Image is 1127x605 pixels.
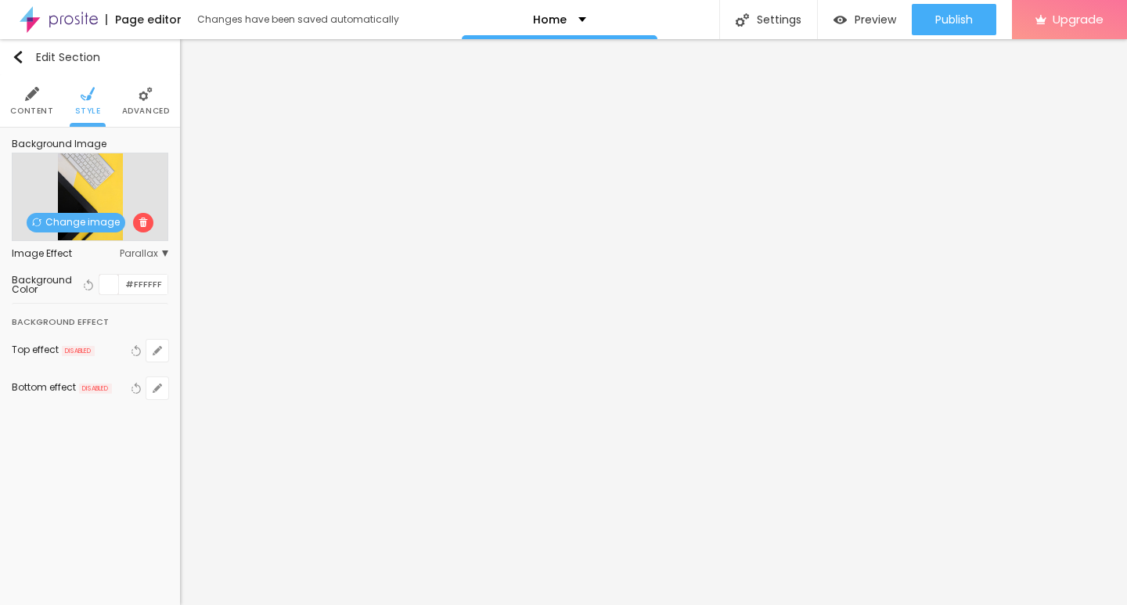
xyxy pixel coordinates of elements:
[12,313,109,330] div: Background effect
[10,107,53,115] span: Content
[62,346,95,357] span: DISABLED
[139,218,148,227] img: Icone
[25,87,39,101] img: Icone
[12,383,76,392] div: Bottom effect
[12,249,120,258] div: Image Effect
[122,107,170,115] span: Advanced
[912,4,996,35] button: Publish
[12,345,59,355] div: Top effect
[81,87,95,101] img: Icone
[106,14,182,25] div: Page editor
[736,13,749,27] img: Icone
[120,249,168,258] span: Parallax
[180,39,1127,605] iframe: Editor
[935,13,973,26] span: Publish
[27,213,125,232] span: Change image
[12,51,100,63] div: Edit Section
[818,4,912,35] button: Preview
[12,304,168,332] div: Background effect
[139,87,153,101] img: Icone
[32,218,41,227] img: Icone
[855,13,896,26] span: Preview
[834,13,847,27] img: view-1.svg
[75,107,101,115] span: Style
[79,384,112,394] span: DISABLED
[12,139,168,149] div: Background Image
[1053,13,1104,26] span: Upgrade
[12,275,74,294] div: Background Color
[533,14,567,25] p: Home
[197,15,399,24] div: Changes have been saved automatically
[12,51,24,63] img: Icone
